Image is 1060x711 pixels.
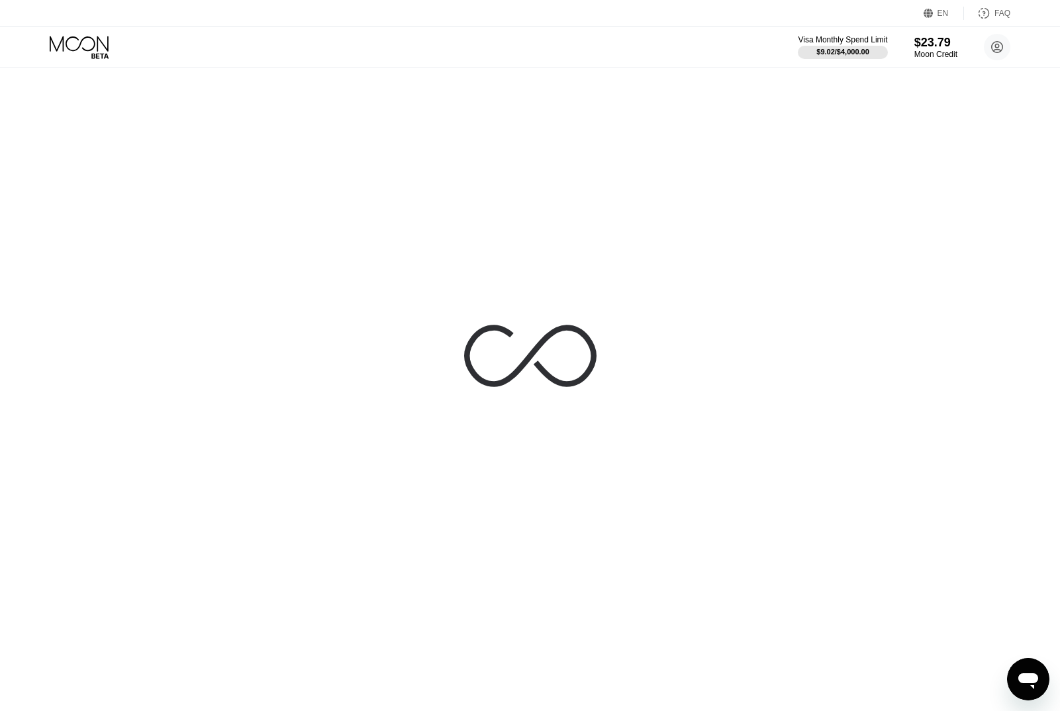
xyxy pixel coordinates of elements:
div: FAQ [994,9,1010,18]
div: Visa Monthly Spend Limit$9.02/$4,000.00 [798,35,887,59]
div: Visa Monthly Spend Limit [798,35,887,44]
div: EN [938,9,949,18]
div: Moon Credit [914,50,957,59]
div: FAQ [964,7,1010,20]
div: EN [924,7,964,20]
iframe: 启动消息传送窗口的按钮 [1007,658,1049,700]
div: $9.02 / $4,000.00 [816,48,869,56]
div: $23.79 [914,36,957,50]
div: $23.79Moon Credit [914,36,957,59]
